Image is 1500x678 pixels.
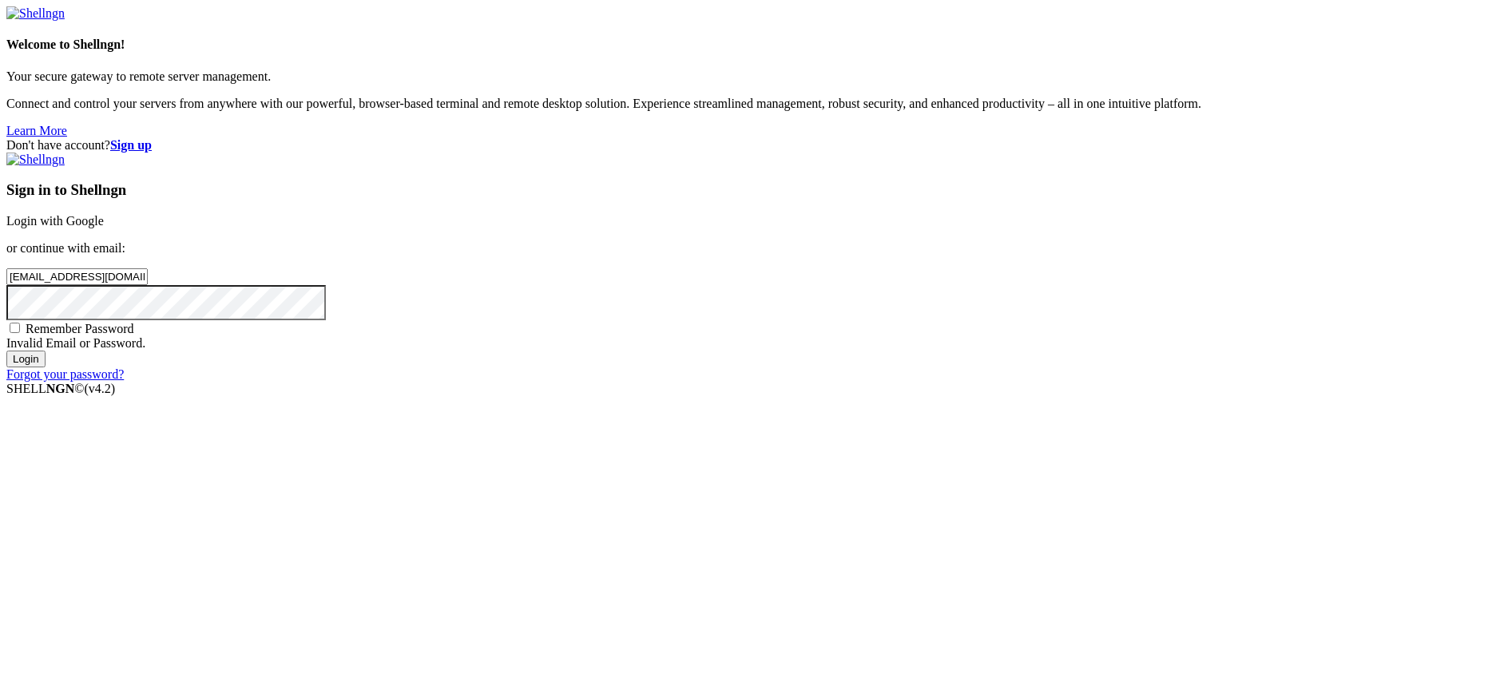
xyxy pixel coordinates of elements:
div: Don't have account? [6,138,1494,153]
a: Login with Google [6,214,104,228]
span: Remember Password [26,322,134,335]
span: SHELL © [6,382,115,395]
img: Shellngn [6,153,65,167]
input: Login [6,351,46,367]
p: Connect and control your servers from anywhere with our powerful, browser-based terminal and remo... [6,97,1494,111]
h3: Sign in to Shellngn [6,181,1494,199]
div: Invalid Email or Password. [6,336,1494,351]
a: Sign up [110,138,152,152]
h4: Welcome to Shellngn! [6,38,1494,52]
p: Your secure gateway to remote server management. [6,69,1494,84]
span: 4.2.0 [85,382,116,395]
input: Remember Password [10,323,20,333]
a: Learn More [6,124,67,137]
input: Email address [6,268,148,285]
img: Shellngn [6,6,65,21]
a: Forgot your password? [6,367,124,381]
b: NGN [46,382,75,395]
p: or continue with email: [6,241,1494,256]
